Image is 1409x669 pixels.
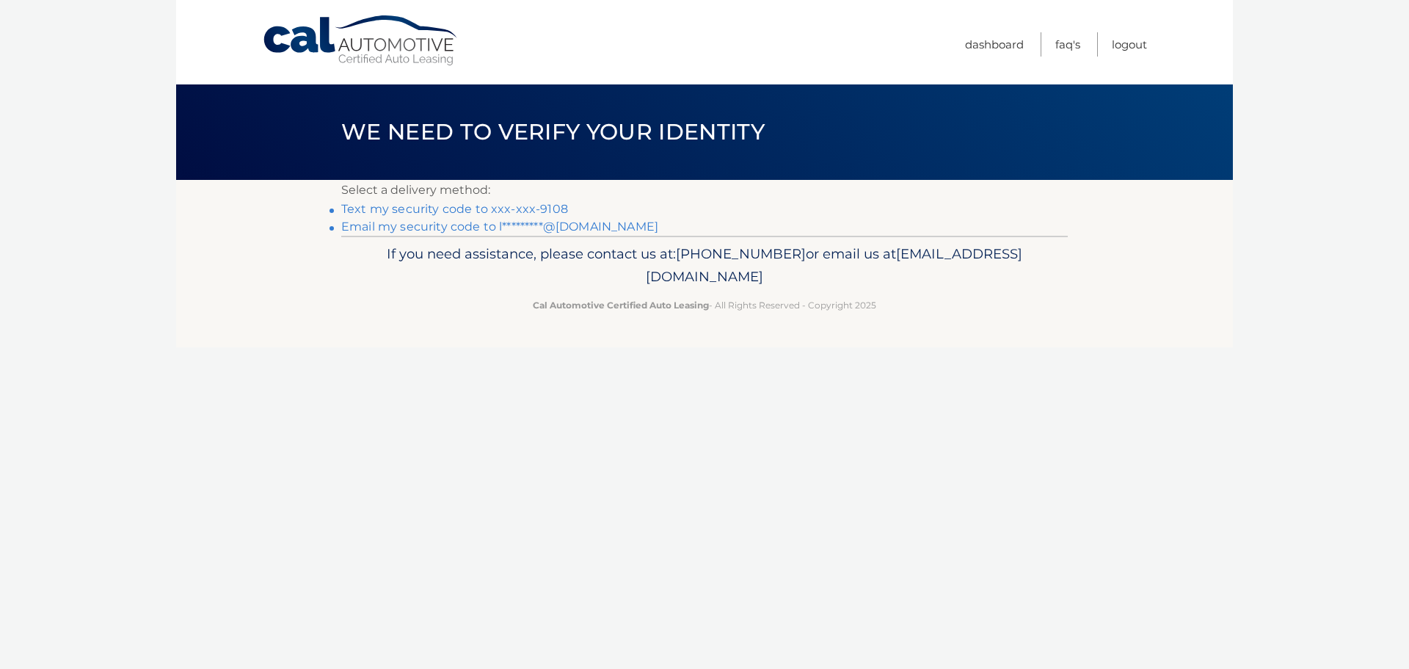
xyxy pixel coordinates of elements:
p: - All Rights Reserved - Copyright 2025 [351,297,1058,313]
strong: Cal Automotive Certified Auto Leasing [533,300,709,311]
a: Email my security code to l*********@[DOMAIN_NAME] [341,220,658,234]
a: Cal Automotive [262,15,460,67]
p: If you need assistance, please contact us at: or email us at [351,242,1058,289]
a: Dashboard [965,32,1024,57]
a: FAQ's [1055,32,1080,57]
a: Text my security code to xxx-xxx-9108 [341,202,568,216]
a: Logout [1112,32,1147,57]
span: We need to verify your identity [341,118,765,145]
span: [PHONE_NUMBER] [676,245,806,262]
p: Select a delivery method: [341,180,1068,200]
